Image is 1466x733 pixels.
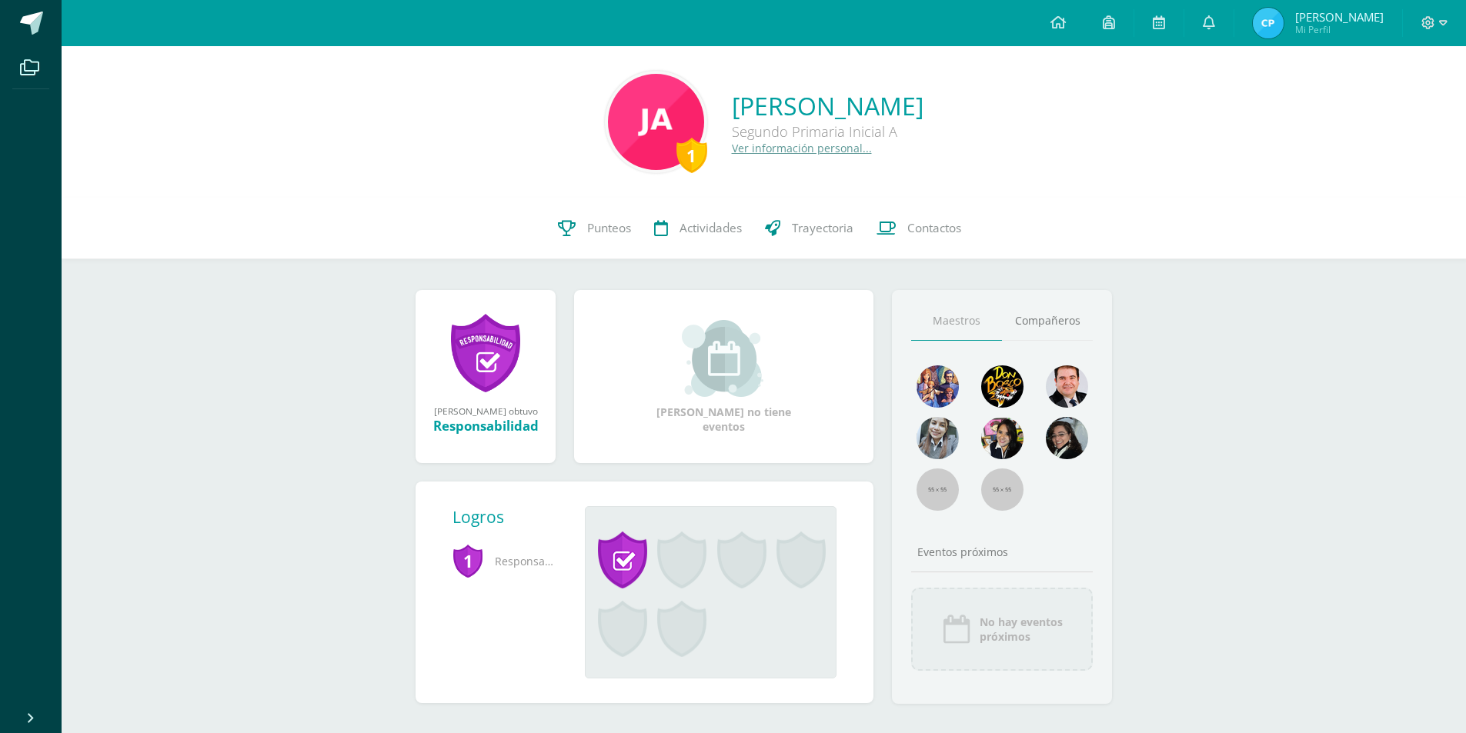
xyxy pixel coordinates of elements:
img: e8164218279ba0ecb61bdc71a0937dde.png [608,74,704,170]
img: 88256b496371d55dc06d1c3f8a5004f4.png [917,365,959,408]
img: event_icon.png [941,614,972,645]
span: Mi Perfil [1295,23,1384,36]
span: Responsabilidad [452,540,560,582]
a: Contactos [865,198,973,259]
img: ddcb7e3f3dd5693f9a3e043a79a89297.png [981,417,1024,459]
img: 79570d67cb4e5015f1d97fde0ec62c05.png [1046,365,1088,408]
div: [PERSON_NAME] obtuvo [431,405,540,417]
img: 7940749ba0753439cb0b2a2e16a04517.png [1253,8,1284,38]
div: Eventos próximos [911,545,1093,559]
span: Contactos [907,220,961,236]
a: Ver información personal... [732,141,872,155]
a: Compañeros [1002,302,1093,341]
div: Segundo Primaria Inicial A [732,122,923,141]
div: Responsabilidad [431,417,540,435]
div: 1 [676,138,707,173]
span: [PERSON_NAME] [1295,9,1384,25]
img: event_small.png [682,320,766,397]
div: Logros [452,506,573,528]
img: 6377130e5e35d8d0020f001f75faf696.png [1046,417,1088,459]
a: [PERSON_NAME] [732,89,923,122]
img: 55x55 [981,468,1024,511]
a: Punteos [546,198,643,259]
img: 29fc2a48271e3f3676cb2cb292ff2552.png [981,365,1024,408]
a: Trayectoria [753,198,865,259]
span: Actividades [680,220,742,236]
img: 55x55 [917,468,959,511]
a: Maestros [911,302,1002,341]
span: 1 [452,543,483,578]
span: No hay eventos próximos [980,615,1063,644]
a: Actividades [643,198,753,259]
div: [PERSON_NAME] no tiene eventos [647,320,801,434]
span: Punteos [587,220,631,236]
span: Trayectoria [792,220,853,236]
img: 45bd7986b8947ad7e5894cbc9b781108.png [917,417,959,459]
